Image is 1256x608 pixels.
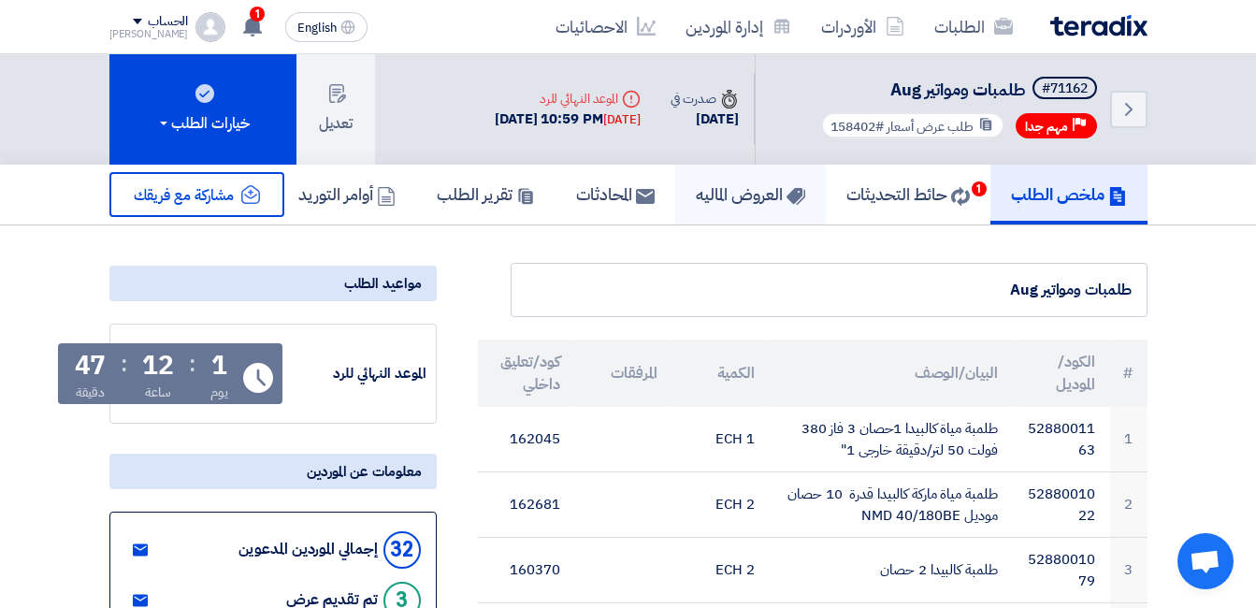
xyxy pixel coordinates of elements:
div: [DATE] 10:59 PM [495,109,641,130]
h5: طلمبات ومواتير Aug [817,77,1101,103]
button: English [285,12,368,42]
div: الموعد النهائي للرد [286,363,426,384]
div: : [121,347,127,381]
h5: ملخص الطلب [1011,183,1127,205]
a: حائط التحديثات1 [826,165,990,224]
button: خيارات الطلب [109,54,296,165]
td: 2 ECH [672,472,770,538]
span: طلمبات ومواتير Aug [890,77,1025,102]
div: [DATE] [603,110,641,129]
span: طلب عرض أسعار [887,117,974,137]
td: 5288001163 [1013,407,1110,472]
th: الكمية [672,340,770,407]
h5: المحادثات [576,183,655,205]
span: 1 [250,7,265,22]
a: أوامر التوريد [278,165,416,224]
div: : [189,347,195,381]
td: 5288001079 [1013,538,1110,603]
div: 47 [75,353,107,379]
div: الحساب [148,14,188,30]
span: English [297,22,337,35]
span: #158402 [830,117,884,137]
td: طلمبة مياة كالبيدا 1حصان 3 فاز 380 فولت 50 لتر/دقيقة خارجى 1" [770,407,1013,472]
div: صدرت في [671,89,738,109]
a: العروض الماليه [675,165,826,224]
h5: العروض الماليه [696,183,805,205]
a: إدارة الموردين [671,5,806,49]
td: 2 ECH [672,538,770,603]
div: [DATE] [671,109,738,130]
div: 1 [211,353,227,379]
a: ملخص الطلب [990,165,1148,224]
div: 32 [383,531,421,569]
div: طلمبات ومواتير Aug [527,279,1132,301]
span: مشاركة مع فريقك [134,184,235,207]
span: 1 [972,181,987,196]
img: profile_test.png [195,12,225,42]
td: 162681 [478,472,575,538]
td: طلمبة كالبيدا 2 حصان [770,538,1013,603]
a: تقرير الطلب [416,165,556,224]
h5: تقرير الطلب [437,183,535,205]
div: #71162 [1042,82,1088,95]
a: الطلبات [919,5,1028,49]
th: البيان/الوصف [770,340,1013,407]
div: 12 [142,353,174,379]
td: 2 [1110,472,1148,538]
div: [PERSON_NAME] [109,29,189,39]
div: خيارات الطلب [156,112,250,135]
div: معلومات عن الموردين [109,454,437,489]
a: الاحصائيات [541,5,671,49]
img: Teradix logo [1050,15,1148,36]
td: 1 ECH [672,407,770,472]
td: 3 [1110,538,1148,603]
div: دقيقة [76,383,105,402]
th: # [1110,340,1148,407]
td: 162045 [478,407,575,472]
th: المرفقات [575,340,672,407]
th: الكود/الموديل [1013,340,1110,407]
th: كود/تعليق داخلي [478,340,575,407]
h5: حائط التحديثات [846,183,970,205]
a: المحادثات [556,165,675,224]
td: 1 [1110,407,1148,472]
div: الموعد النهائي للرد [495,89,641,109]
div: ساعة [145,383,172,402]
div: مواعيد الطلب [109,266,437,301]
button: تعديل [296,54,375,165]
span: مهم جدا [1025,118,1068,136]
a: الأوردرات [806,5,919,49]
td: 160370 [478,538,575,603]
div: يوم [210,383,228,402]
a: Open chat [1177,533,1234,589]
td: 5288001022 [1013,472,1110,538]
div: إجمالي الموردين المدعوين [238,541,378,558]
td: طلمبة مياة ماركة كالبيدا قدرة 10 حصان موديل NMD 40/180BE [770,472,1013,538]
